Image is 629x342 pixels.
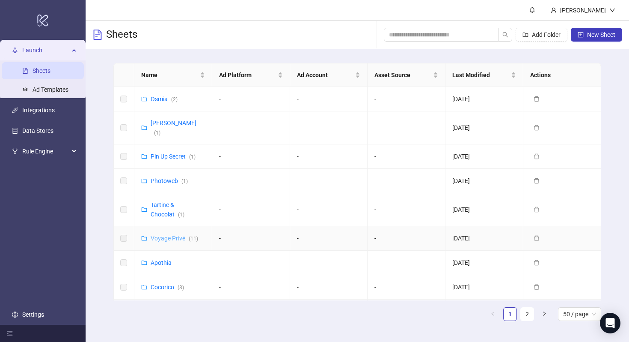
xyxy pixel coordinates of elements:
[141,125,147,131] span: folder
[290,63,368,87] th: Ad Account
[521,308,534,321] a: 2
[212,111,290,144] td: -
[452,70,509,80] span: Last Modified
[22,42,69,59] span: Launch
[368,169,445,193] td: -
[445,275,523,300] td: [DATE]
[534,178,540,184] span: delete
[534,96,540,102] span: delete
[529,7,535,13] span: bell
[212,193,290,226] td: -
[151,96,178,102] a: Osmia(2)
[571,28,622,42] button: New Sheet
[212,300,290,324] td: -
[141,153,147,159] span: folder
[212,144,290,169] td: -
[520,307,534,321] li: 2
[290,169,368,193] td: -
[537,307,551,321] li: Next Page
[151,120,196,136] a: [PERSON_NAME](1)
[486,307,500,321] button: left
[368,87,445,111] td: -
[368,275,445,300] td: -
[558,307,601,321] div: Page Size
[368,251,445,275] td: -
[503,307,517,321] li: 1
[297,70,354,80] span: Ad Account
[141,260,147,266] span: folder
[212,251,290,275] td: -
[141,70,198,80] span: Name
[141,96,147,102] span: folder
[368,300,445,324] td: -
[141,235,147,241] span: folder
[290,251,368,275] td: -
[557,6,609,15] div: [PERSON_NAME]
[578,32,584,38] span: plus-square
[212,63,290,87] th: Ad Platform
[22,311,44,318] a: Settings
[490,311,495,316] span: left
[212,169,290,193] td: -
[141,284,147,290] span: folder
[609,7,615,13] span: down
[534,235,540,241] span: delete
[151,201,184,218] a: Tartine & Chocolat(1)
[22,127,53,134] a: Data Stores
[290,300,368,324] td: -
[290,144,368,169] td: -
[106,28,137,42] h3: Sheets
[189,236,198,242] span: ( 11 )
[290,87,368,111] td: -
[587,31,615,38] span: New Sheet
[12,148,18,154] span: fork
[212,226,290,251] td: -
[563,308,596,321] span: 50 / page
[445,169,523,193] td: [DATE]
[445,251,523,275] td: [DATE]
[12,47,18,53] span: rocket
[151,235,198,242] a: Voyage Privé(11)
[445,87,523,111] td: [DATE]
[368,63,445,87] th: Asset Source
[486,307,500,321] li: Previous Page
[368,226,445,251] td: -
[534,207,540,213] span: delete
[151,177,188,184] a: Photoweb(1)
[212,275,290,300] td: -
[141,207,147,213] span: folder
[445,144,523,169] td: [DATE]
[33,67,50,74] a: Sheets
[154,130,160,136] span: ( 1 )
[445,300,523,324] td: [DATE]
[368,111,445,144] td: -
[504,308,516,321] a: 1
[33,86,68,93] a: Ad Templates
[523,63,601,87] th: Actions
[290,226,368,251] td: -
[600,313,620,333] div: Open Intercom Messenger
[181,178,188,184] span: ( 1 )
[445,111,523,144] td: [DATE]
[368,144,445,169] td: -
[92,30,103,40] span: file-text
[551,7,557,13] span: user
[171,96,178,102] span: ( 2 )
[445,63,523,87] th: Last Modified
[534,125,540,131] span: delete
[537,307,551,321] button: right
[219,70,276,80] span: Ad Platform
[534,260,540,266] span: delete
[212,87,290,111] td: -
[151,284,184,291] a: Cocorico(3)
[374,70,431,80] span: Asset Source
[134,63,212,87] th: Name
[290,275,368,300] td: -
[151,153,196,160] a: Pin Up Secret(1)
[290,193,368,226] td: -
[534,284,540,290] span: delete
[141,178,147,184] span: folder
[189,154,196,160] span: ( 1 )
[178,212,184,218] span: ( 1 )
[534,153,540,159] span: delete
